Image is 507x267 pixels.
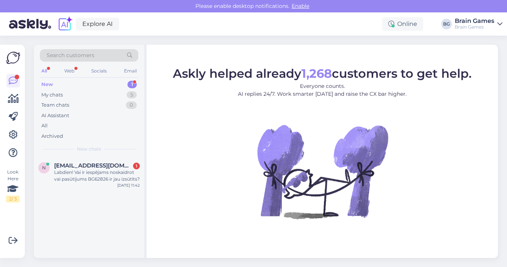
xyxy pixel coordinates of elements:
[173,66,472,80] span: Askly helped already customers to get help.
[47,51,94,59] span: Search customers
[117,183,140,188] div: [DATE] 11:42
[42,165,46,170] span: n
[382,17,423,31] div: Online
[40,66,48,76] div: All
[455,18,502,30] a: Brain GamesBrain Games
[63,66,76,76] div: Web
[6,169,20,202] div: Look Here
[301,66,332,80] b: 1,268
[41,122,48,130] div: All
[41,133,63,140] div: Archived
[127,91,137,99] div: 5
[255,104,390,239] img: No Chat active
[41,101,69,109] div: Team chats
[90,66,108,76] div: Socials
[133,163,140,169] div: 1
[76,18,119,30] a: Explore AI
[6,196,20,202] div: 2 / 3
[455,18,494,24] div: Brain Games
[441,19,452,29] div: BG
[6,51,20,65] img: Askly Logo
[173,82,472,98] p: Everyone counts. AI replies 24/7. Work smarter [DATE] and raise the CX bar higher.
[455,24,494,30] div: Brain Games
[126,101,137,109] div: 0
[57,16,73,32] img: explore-ai
[54,162,132,169] span: nikola.aleksandrova1@gmail.com
[41,81,53,88] div: New
[54,169,140,183] div: Labdien! Vai ir iespējams noskaidrot vai pasūtījums BG62826 ir jau izsūtīts?
[127,81,137,88] div: 1
[289,3,312,9] span: Enable
[123,66,138,76] div: Email
[41,91,63,99] div: My chats
[77,146,101,152] span: New chats
[41,112,69,119] div: AI Assistant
